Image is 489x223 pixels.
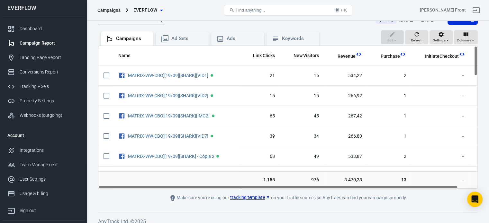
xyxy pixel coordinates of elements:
span: MATRIX-WW-CBO][19/09][SHARK][VID2] [128,93,209,98]
svg: This column is calculated from AnyTrack real-time data [356,51,362,57]
a: User Settings [2,172,85,186]
span: 65 [245,113,275,119]
button: EVERFLOW [131,4,165,16]
li: Account [2,128,85,143]
button: Find anything...⌘ + K [224,5,352,16]
div: Make sure you're using our on your traffic sources so AnyTrack can find your campaigns properly. [143,194,433,202]
div: Property Settings [20,98,79,104]
svg: Facebook Ads [118,132,125,140]
div: Landing Page Report [20,54,79,61]
a: Tracking Pixels [2,79,85,94]
a: Integrations [2,143,85,158]
a: Team Management [2,158,85,172]
div: Campaigns [116,35,148,42]
span: InitiateCheckout [416,53,458,60]
svg: Facebook Ads [118,92,125,99]
span: 1 [372,113,406,119]
span: － [416,177,465,183]
svg: This column is calculated from AnyTrack real-time data [459,51,465,57]
span: Total revenue calculated by AnyTrack. [338,52,356,60]
svg: Facebook Ads [118,112,125,120]
span: － [416,133,465,140]
a: MATRIX-WW-CBO][19/09][SHARK][VID1] [128,73,208,78]
div: User Settings [20,176,79,183]
span: 266,80 [329,133,362,140]
span: The number of clicks on links within the ad that led to advertiser-specified destinations [245,52,275,59]
span: － [416,73,465,79]
span: The number of clicks on links within the ad that led to advertiser-specified destinations [253,52,275,59]
span: EVERFLOW [133,6,158,14]
a: MATRIX-WW-CBO][19/09][SHARK][IMG2] [128,113,210,118]
span: Active [216,155,219,158]
span: Purchase [372,53,400,60]
div: Conversions Report [20,69,79,75]
span: InitiateCheckout [425,53,458,60]
div: Campaigns [97,7,121,13]
div: ⌘ + K [335,8,347,13]
span: 976 [285,177,319,183]
span: MATRIX-WW-CBO][19/09][SHARK][VID1] [128,73,209,78]
span: Refresh [411,38,422,43]
span: 45 [285,113,319,119]
span: 2 [372,153,406,160]
a: Dashboard [2,21,85,36]
span: 15 [245,93,275,99]
a: MATRIX-WW-CBO][19/09][SHARK][VID2] [128,93,208,98]
span: － [416,113,465,119]
a: Sign out [2,201,85,218]
a: Landing Page Report [2,50,85,65]
span: 534,22 [329,73,362,79]
a: tracking template [230,194,270,201]
div: Sign out [20,207,79,214]
span: Columns [457,38,471,43]
span: New Visitors [285,53,319,59]
span: 266,92 [329,93,362,99]
span: MATRIX-WW-CBO][19/09][SHARK][IMG2] [128,114,211,118]
a: Campaign Report [2,36,85,50]
span: 15 [285,93,319,99]
div: Campaign Report [20,40,79,47]
div: Ad Sets [171,35,204,42]
a: Property Settings [2,94,85,108]
span: 49 [285,153,319,160]
div: Ads [227,35,259,42]
a: Conversions Report [2,65,85,79]
span: Active [211,94,213,97]
span: 68 [245,153,275,160]
span: 1 [372,93,406,99]
div: Tracking Pixels [20,83,79,90]
span: 267,42 [329,113,362,119]
button: Settings [430,30,453,44]
svg: This column is calculated from AnyTrack real-time data [400,51,406,57]
div: Account id: KGa5hiGJ [420,7,466,13]
span: － [416,93,465,99]
span: 13 [372,177,406,183]
span: Active [211,135,213,137]
span: － [416,153,465,160]
span: Active [211,74,213,77]
span: Find anything... [236,8,265,13]
div: Usage & billing [20,190,79,197]
span: MATRIX-WW-CBO][19/09][SHARK] - Cópia 2 [128,154,215,159]
span: 533,87 [329,153,362,160]
div: Keywords [282,35,314,42]
a: Webhooks (outgoing) [2,108,85,123]
span: Settings [433,38,446,43]
a: MATRIX-WW-CBO][19/09][SHARK] - Cópia 2 [128,154,214,159]
svg: Facebook Ads [118,152,125,160]
span: MATRIX-WW-CBO][19/09][SHARK][VID7] [128,134,209,138]
span: 1 [372,133,406,140]
span: Revenue [338,53,356,60]
a: Usage & billing [2,186,85,201]
span: 16 [285,73,319,79]
span: Total revenue calculated by AnyTrack. [329,52,356,60]
div: EVERFLOW [2,5,85,11]
svg: Facebook Ads [118,72,125,79]
div: Integrations [20,147,79,154]
a: MATRIX-WW-CBO][19/09][SHARK][VID7] [128,133,208,139]
button: Columns [454,30,478,44]
span: 34 [285,133,319,140]
span: 39 [245,133,275,140]
button: Refresh [405,30,428,44]
span: 3.470,23 [329,177,362,183]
